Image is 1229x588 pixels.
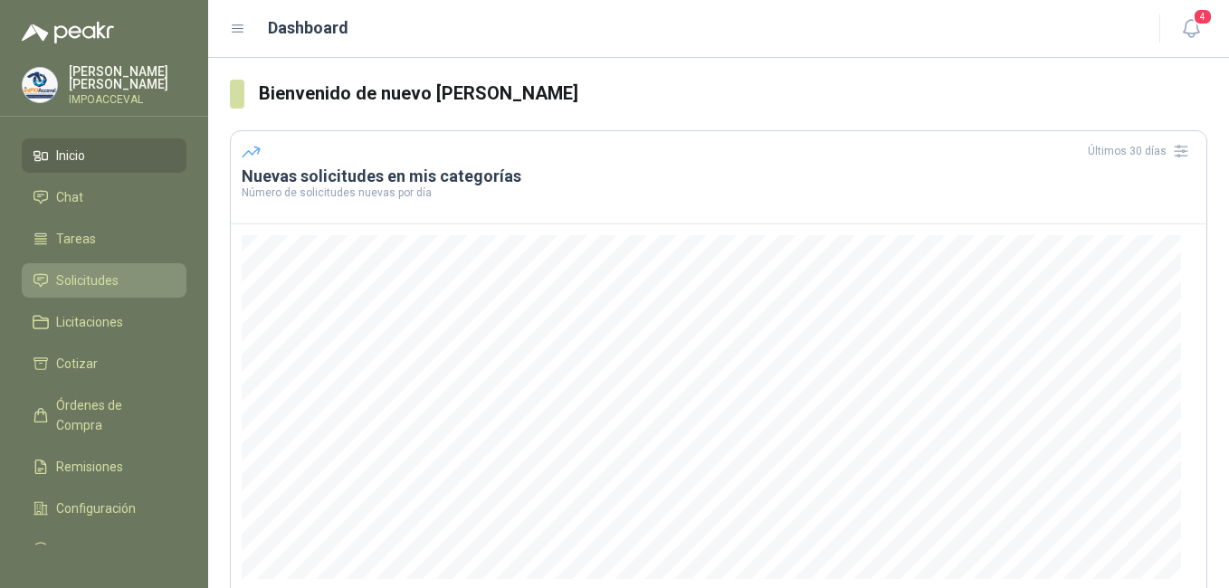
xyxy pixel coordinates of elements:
p: Número de solicitudes nuevas por día [242,187,1196,198]
span: Cotizar [56,354,98,374]
h3: Bienvenido de nuevo [PERSON_NAME] [259,80,1207,108]
a: Configuración [22,491,186,526]
a: Chat [22,180,186,214]
a: Inicio [22,138,186,173]
span: Configuración [56,498,136,518]
p: IMPOACCEVAL [69,94,186,105]
a: Solicitudes [22,263,186,298]
button: 4 [1175,13,1207,45]
span: Inicio [56,146,85,166]
span: Tareas [56,229,96,249]
h1: Dashboard [268,15,348,41]
a: Licitaciones [22,305,186,339]
img: Company Logo [23,68,57,102]
span: 4 [1193,8,1213,25]
span: Solicitudes [56,270,119,290]
a: Cotizar [22,346,186,381]
span: Licitaciones [56,312,123,332]
p: [PERSON_NAME] [PERSON_NAME] [69,65,186,90]
span: Remisiones [56,457,123,477]
a: Manuales y ayuda [22,533,186,567]
h3: Nuevas solicitudes en mis categorías [242,166,1196,187]
a: Remisiones [22,450,186,484]
span: Órdenes de Compra [56,395,169,435]
img: Logo peakr [22,22,114,43]
a: Tareas [22,222,186,256]
div: Últimos 30 días [1088,137,1196,166]
span: Manuales y ayuda [56,540,159,560]
span: Chat [56,187,83,207]
a: Órdenes de Compra [22,388,186,442]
